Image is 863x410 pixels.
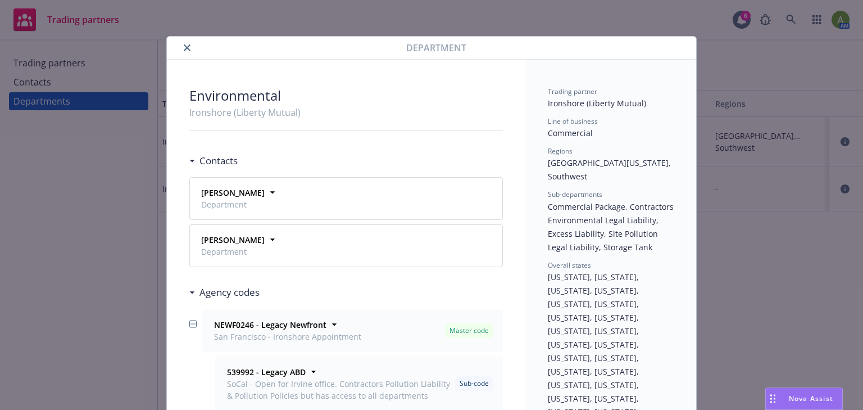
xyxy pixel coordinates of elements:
[180,41,194,55] button: close
[227,378,451,402] span: SoCal - Open for Irvine office. Contractors Pollution Liability & Pollution Policies but has acce...
[199,154,238,168] h3: Contacts
[214,319,326,330] strong: NEWF0246 - Legacy Newfront
[548,201,676,253] span: Commercial Package, Contractors Environmental Legal Liability, Excess Liability, Site Pollution L...
[201,235,265,245] strong: [PERSON_NAME]
[548,146,573,156] span: Regions
[201,187,265,198] strong: [PERSON_NAME]
[189,285,260,300] div: Agency codes
[548,260,591,270] span: Overall states
[189,154,238,168] div: Contacts
[214,331,361,343] span: San Francisco - Ironshore Appointment
[406,41,466,55] span: Department
[765,388,843,410] button: Nova Assist
[201,199,265,210] span: Department
[548,98,646,109] span: Ironshore (Liberty Mutual)
[189,87,503,105] div: Environmental
[548,87,597,96] span: Trading partner
[227,367,306,377] strong: 539992 - Legacy ABD
[548,116,598,126] span: Line of business
[189,106,503,119] div: Ironshore (Liberty Mutual)
[789,394,833,403] span: Nova Assist
[548,128,593,138] span: Commercial
[201,246,265,258] span: Department
[460,379,489,389] span: Sub-code
[548,190,602,199] span: Sub-departments
[199,285,260,300] h3: Agency codes
[548,157,673,182] span: [GEOGRAPHIC_DATA][US_STATE], Southwest
[766,388,780,409] div: Drag to move
[449,326,489,336] span: Master code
